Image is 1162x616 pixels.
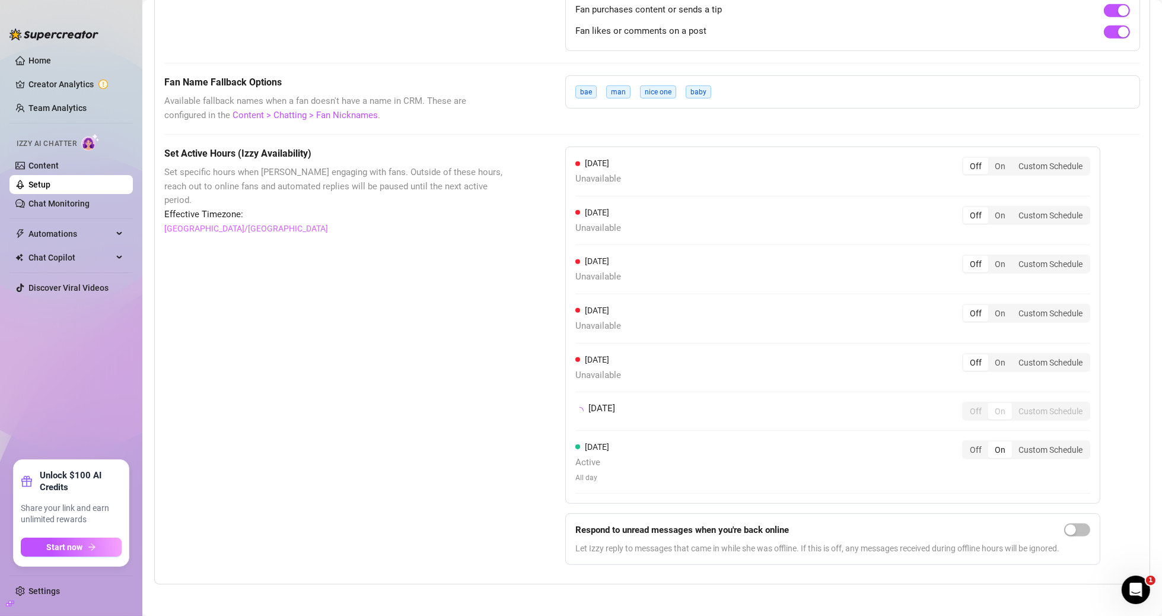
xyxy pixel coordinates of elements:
a: Creator Analytics exclamation-circle [28,75,123,94]
span: 1 [1146,576,1155,585]
span: Unavailable [575,221,621,236]
span: Izzy AI Chatter [17,138,77,150]
a: Home [28,56,51,65]
strong: Respond to unread messages when you're back online [575,525,789,535]
span: Automations [28,224,113,243]
div: Custom Schedule [1012,442,1089,458]
div: Off [963,207,988,224]
span: Fan likes or comments on a post [575,24,706,39]
span: [DATE] [585,442,609,452]
span: Active [575,456,609,470]
div: Off [963,158,988,174]
span: Unavailable [575,172,621,186]
div: On [988,403,1012,420]
span: Unavailable [575,319,621,334]
div: Custom Schedule [1012,305,1089,322]
strong: Unlock $100 AI Credits [40,469,122,493]
span: Unavailable [575,270,621,284]
div: segmented control [962,255,1090,274]
button: Start nowarrow-right [21,538,122,557]
span: Share your link and earn unlimited rewards [21,503,122,526]
span: Unavailable [575,369,621,383]
span: [DATE] [585,256,609,266]
a: [GEOGRAPHIC_DATA]/[GEOGRAPHIC_DATA] [164,222,328,235]
span: [DATE] [588,402,615,416]
img: logo-BBDzfeDw.svg [9,28,98,40]
div: Custom Schedule [1012,354,1089,371]
span: gift [21,475,33,487]
div: Off [963,305,988,322]
div: segmented control [962,206,1090,225]
h5: Fan Name Fallback Options [164,75,506,90]
div: Off [963,256,988,272]
div: segmented control [962,402,1090,421]
span: [DATE] [585,158,609,168]
img: AI Chatter [81,134,100,151]
span: Start now [47,542,83,552]
span: Chat Copilot [28,248,113,267]
div: segmented control [962,304,1090,323]
span: [DATE] [585,208,609,217]
span: nice one [640,85,676,99]
div: Custom Schedule [1012,158,1089,174]
span: build [6,599,14,608]
iframe: Intercom live chat [1122,576,1150,604]
a: Setup [28,180,50,189]
div: On [988,442,1012,458]
a: Content [28,161,59,170]
div: Custom Schedule [1012,256,1089,272]
span: Fan purchases content or sends a tip [575,3,722,17]
a: Team Analytics [28,103,87,113]
h5: Set Active Hours (Izzy Availability) [164,147,506,161]
a: Content > Chatting > Fan Nicknames [233,110,378,120]
a: Settings [28,586,60,596]
div: segmented control [962,353,1090,372]
span: Available fallback names when a fan doesn't have a name in CRM. These are configured in the . [164,94,506,122]
div: Custom Schedule [1012,403,1089,420]
span: arrow-right [88,543,96,551]
div: Off [963,354,988,371]
div: On [988,158,1012,174]
div: On [988,207,1012,224]
span: Set specific hours when [PERSON_NAME] engaging with fans. Outside of these hours, reach out to on... [164,166,506,208]
span: Let Izzy reply to messages that came in while she was offline. If this is off, any messages recei... [575,542,1059,555]
div: On [988,305,1012,322]
div: segmented control [962,440,1090,459]
div: Off [963,442,988,458]
div: Off [963,403,988,420]
span: baby [686,85,711,99]
img: Chat Copilot [15,253,23,262]
div: Custom Schedule [1012,207,1089,224]
a: Discover Viral Videos [28,283,109,293]
span: [DATE] [585,306,609,315]
div: segmented control [962,157,1090,176]
div: On [988,256,1012,272]
span: loading [575,407,584,415]
span: All day [575,472,609,484]
a: Chat Monitoring [28,199,90,208]
span: thunderbolt [15,229,25,239]
span: bae [575,85,597,99]
div: On [988,354,1012,371]
span: Effective Timezone: [164,208,506,222]
span: man [606,85,631,99]
span: [DATE] [585,355,609,364]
